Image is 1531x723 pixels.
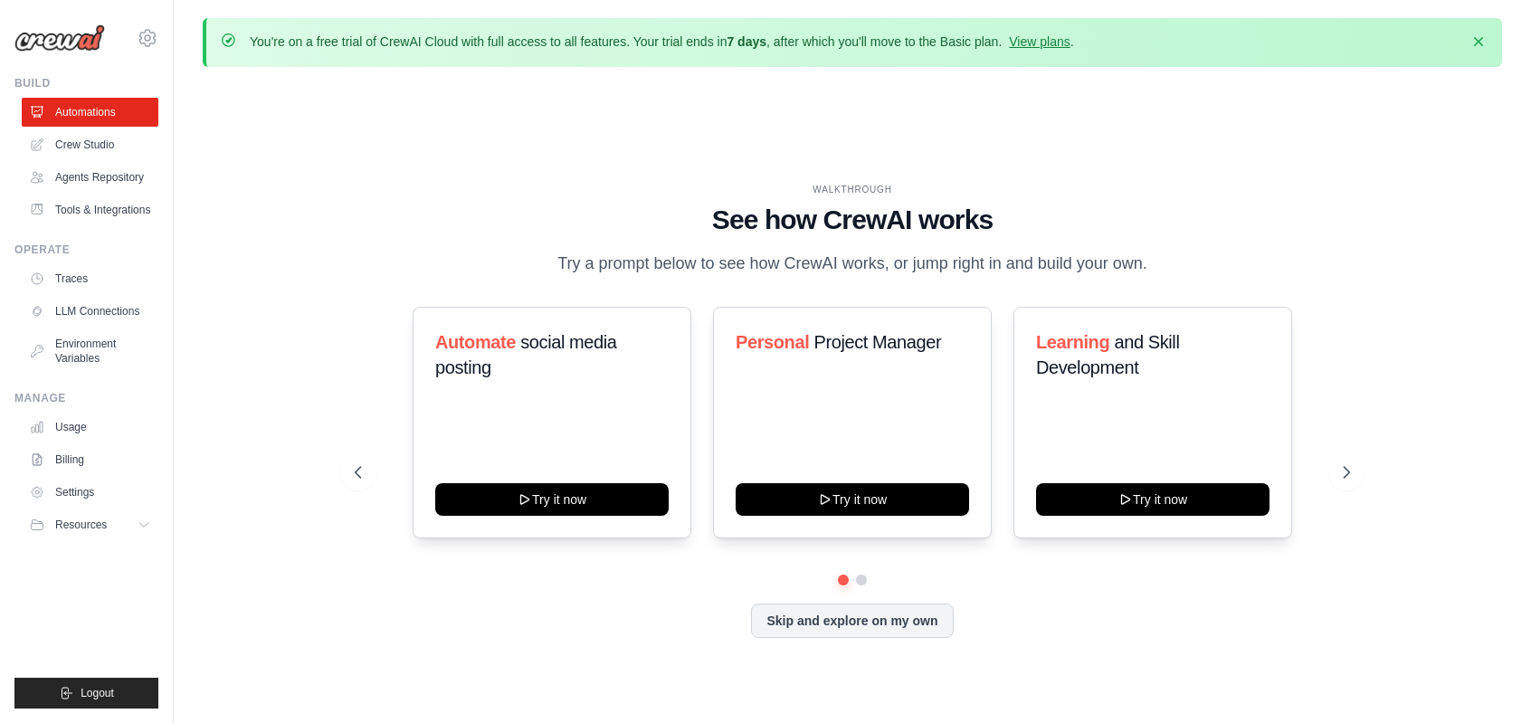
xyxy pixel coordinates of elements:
[14,76,158,90] div: Build
[813,332,941,352] span: Project Manager
[1036,483,1269,516] button: Try it now
[435,332,516,352] span: Automate
[22,163,158,192] a: Agents Repository
[22,510,158,539] button: Resources
[14,24,105,52] img: Logo
[14,391,158,405] div: Manage
[355,183,1351,196] div: WALKTHROUGH
[751,604,953,638] button: Skip and explore on my own
[14,243,158,257] div: Operate
[22,98,158,127] a: Automations
[22,413,158,442] a: Usage
[435,332,617,377] span: social media posting
[22,264,158,293] a: Traces
[55,518,107,532] span: Resources
[14,678,158,709] button: Logout
[22,195,158,224] a: Tools & Integrations
[1009,34,1070,49] a: View plans
[355,204,1351,236] h1: See how CrewAI works
[727,34,766,49] strong: 7 days
[736,483,969,516] button: Try it now
[736,332,809,352] span: Personal
[22,329,158,373] a: Environment Variables
[1036,332,1109,352] span: Learning
[548,251,1156,277] p: Try a prompt below to see how CrewAI works, or jump right in and build your own.
[435,483,669,516] button: Try it now
[22,297,158,326] a: LLM Connections
[250,33,1074,51] p: You're on a free trial of CrewAI Cloud with full access to all features. Your trial ends in , aft...
[1036,332,1179,377] span: and Skill Development
[81,686,114,700] span: Logout
[22,130,158,159] a: Crew Studio
[22,445,158,474] a: Billing
[22,478,158,507] a: Settings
